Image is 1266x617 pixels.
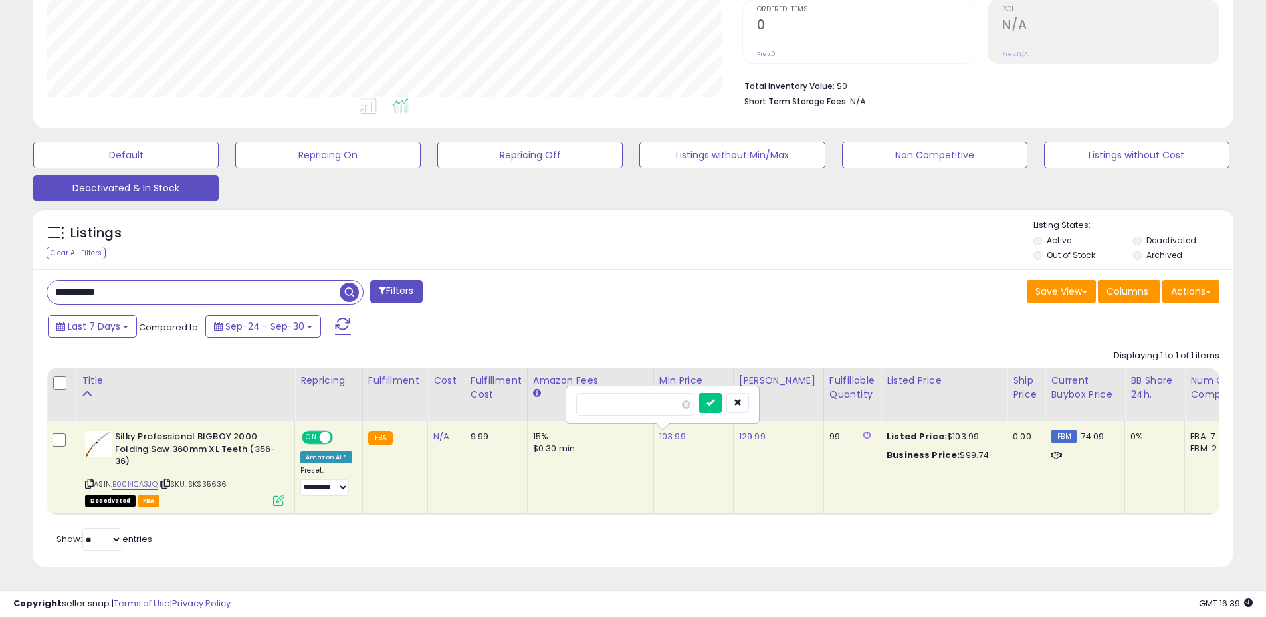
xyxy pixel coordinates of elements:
[368,431,393,445] small: FBA
[1002,50,1028,58] small: Prev: N/A
[1146,235,1196,246] label: Deactivated
[33,175,219,201] button: Deactivated & In Stock
[757,6,974,13] span: Ordered Items
[639,142,825,168] button: Listings without Min/Max
[33,142,219,168] button: Default
[115,431,276,471] b: Silky Professional BIGBOY 2000 Folding Saw 360mm XL Teeth (356-36)
[1013,431,1035,443] div: 0.00
[744,80,835,92] b: Total Inventory Value:
[13,597,62,610] strong: Copyright
[850,95,866,108] span: N/A
[744,77,1210,93] li: $0
[47,247,106,259] div: Clear All Filters
[1190,431,1234,443] div: FBA: 7
[1033,219,1233,232] p: Listing States:
[842,142,1027,168] button: Non Competitive
[205,315,321,338] button: Sep-24 - Sep-30
[85,431,112,457] img: 31Gi13fG8CL._SL40_.jpg
[757,17,974,35] h2: 0
[368,374,422,388] div: Fulfillment
[1002,6,1219,13] span: ROI
[739,374,818,388] div: [PERSON_NAME]
[887,430,947,443] b: Listed Price:
[139,321,200,334] span: Compared to:
[300,451,352,463] div: Amazon AI *
[1162,280,1219,303] button: Actions
[225,320,304,333] span: Sep-24 - Sep-30
[114,597,170,610] a: Terms of Use
[370,280,422,303] button: Filters
[138,495,160,507] span: FBA
[1114,350,1219,362] div: Displaying 1 to 1 of 1 items
[739,430,766,443] a: 129.99
[1002,17,1219,35] h2: N/A
[85,495,136,507] span: All listings that are unavailable for purchase on Amazon for any reason other than out-of-stock
[303,432,320,443] span: ON
[887,449,997,461] div: $99.74
[1013,374,1039,402] div: Ship Price
[1107,285,1148,298] span: Columns
[829,431,871,443] div: 99
[331,432,352,443] span: OFF
[744,96,848,107] b: Short Term Storage Fees:
[1130,374,1179,402] div: BB Share 24h.
[235,142,421,168] button: Repricing On
[1044,142,1229,168] button: Listings without Cost
[533,443,643,455] div: $0.30 min
[533,431,643,443] div: 15%
[159,479,227,489] span: | SKU: SKS35636
[433,374,459,388] div: Cost
[887,449,960,461] b: Business Price:
[829,374,875,402] div: Fulfillable Quantity
[1190,443,1234,455] div: FBM: 2
[1199,597,1253,610] span: 2025-10-8 16:39 GMT
[433,430,449,443] a: N/A
[437,142,623,168] button: Repricing Off
[1081,430,1105,443] span: 74.09
[1146,249,1182,261] label: Archived
[533,374,648,388] div: Amazon Fees
[68,320,120,333] span: Last 7 Days
[112,479,158,490] a: B0014CA3JQ
[659,430,686,443] a: 103.99
[1130,431,1174,443] div: 0%
[887,431,997,443] div: $103.99
[887,374,1002,388] div: Listed Price
[533,388,541,400] small: Amazon Fees.
[1098,280,1160,303] button: Columns
[56,533,152,545] span: Show: entries
[1047,249,1095,261] label: Out of Stock
[1047,235,1071,246] label: Active
[1051,374,1119,402] div: Current Buybox Price
[1190,374,1239,402] div: Num of Comp.
[471,431,517,443] div: 9.99
[300,466,352,496] div: Preset:
[659,374,728,388] div: Min Price
[300,374,357,388] div: Repricing
[1051,430,1077,443] small: FBM
[757,50,776,58] small: Prev: 0
[471,374,522,402] div: Fulfillment Cost
[172,597,231,610] a: Privacy Policy
[48,315,137,338] button: Last 7 Days
[85,431,284,505] div: ASIN:
[1027,280,1096,303] button: Save View
[82,374,289,388] div: Title
[70,224,122,243] h5: Listings
[13,598,231,610] div: seller snap | |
